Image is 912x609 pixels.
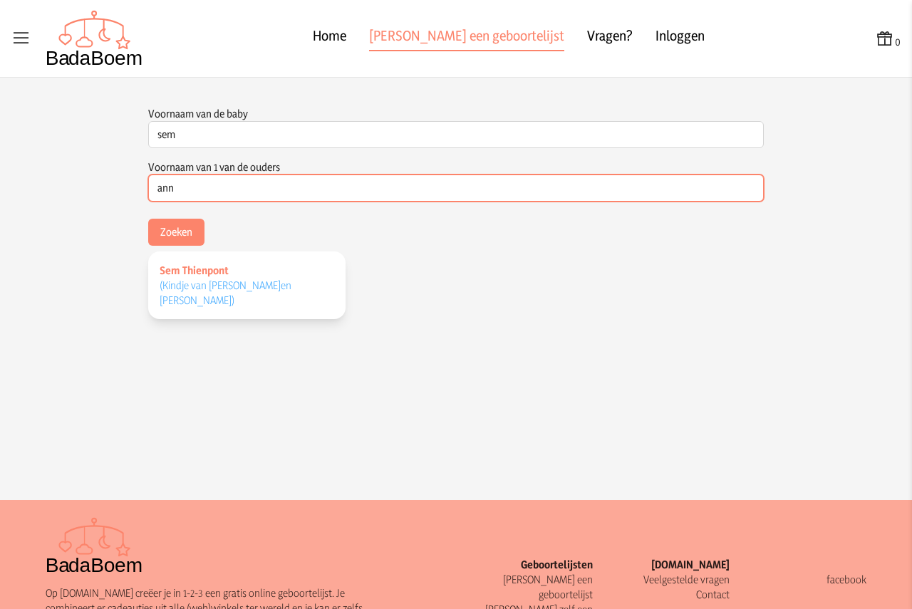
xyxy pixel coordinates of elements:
[587,26,633,51] a: Vragen?
[148,160,280,174] label: Voornaam van 1 van de ouders
[593,557,730,572] div: [DOMAIN_NAME]
[655,26,705,51] a: Inloggen
[826,573,866,586] a: facebook
[160,264,229,277] span: Sem Thienpont
[313,26,346,51] a: Home
[369,26,564,51] a: [PERSON_NAME] een geboortelijst
[696,588,730,601] a: Contact
[46,10,143,67] img: Badaboem
[148,107,248,120] label: Voornaam van de baby
[503,573,593,601] a: [PERSON_NAME] een geboortelijst
[875,28,901,49] button: 0
[46,517,143,574] img: Badaboem
[643,573,730,586] a: Veelgestelde vragen
[160,279,291,307] span: (Kindje van [PERSON_NAME] en [PERSON_NAME] )
[148,251,346,319] a: Sem Thienpont(Kindje van [PERSON_NAME]en [PERSON_NAME])
[456,557,593,572] div: Geboortelijsten
[148,219,204,246] button: Zoeken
